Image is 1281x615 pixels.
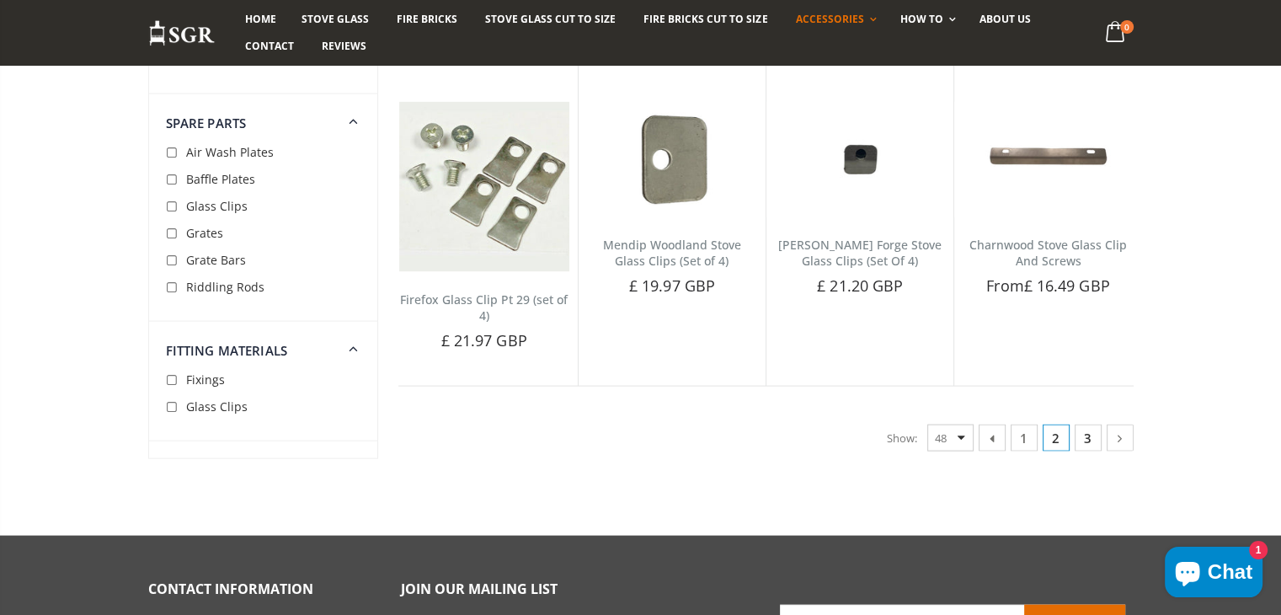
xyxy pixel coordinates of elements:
[232,33,307,60] a: Contact
[1075,425,1102,452] a: 3
[400,291,568,324] a: Firefox Glass Clip Pt 29 (set of 4)
[1011,425,1038,452] a: 1
[967,6,1043,33] a: About us
[888,6,964,33] a: How To
[186,198,248,214] span: Glass Clips
[148,580,313,598] span: Contact Information
[782,6,884,33] a: Accessories
[778,237,942,269] a: [PERSON_NAME] Forge Stove Glass Clips (Set Of 4)
[186,171,255,187] span: Baffle Plates
[186,144,274,160] span: Air Wash Plates
[817,275,903,296] span: £ 21.20 GBP
[186,398,248,414] span: Glass Clips
[166,342,288,359] span: Fitting Materials
[186,372,225,388] span: Fixings
[148,19,216,47] img: Stove Glass Replacement
[900,12,943,26] span: How To
[979,12,1031,26] span: About us
[186,279,264,295] span: Riddling Rods
[643,12,767,26] span: Fire Bricks Cut To Size
[603,237,741,269] a: Mendip Woodland Stove Glass Clips (Set of 4)
[186,225,223,241] span: Grates
[631,6,780,33] a: Fire Bricks Cut To Size
[289,6,382,33] a: Stove Glass
[245,12,276,26] span: Home
[1024,275,1110,296] span: £ 16.49 GBP
[963,102,1133,218] img: Charnwood Stove Glass Clip And Screw
[399,102,569,272] img: Firefox Glass Clip Pt 29 (set of 4)
[887,425,917,452] span: Show:
[1160,547,1268,602] inbox-online-store-chat: Shopify online store chat
[322,39,366,53] span: Reviews
[472,6,628,33] a: Stove Glass Cut To Size
[969,237,1127,269] a: Charnwood Stove Glass Clip And Screws
[795,12,863,26] span: Accessories
[1120,20,1134,34] span: 0
[587,102,757,218] img: Set of 4 Mendip Woodland glass clips
[485,12,616,26] span: Stove Glass Cut To Size
[397,12,457,26] span: Fire Bricks
[245,39,294,53] span: Contact
[302,12,369,26] span: Stove Glass
[309,33,379,60] a: Reviews
[1043,425,1070,452] span: 2
[629,275,715,296] span: £ 19.97 GBP
[166,115,247,131] span: Spare Parts
[401,580,558,598] span: Join our mailing list
[186,252,246,268] span: Grate Bars
[775,102,945,218] img: Dean Forge stove glass clips
[441,330,527,350] span: £ 21.97 GBP
[232,6,289,33] a: Home
[1098,17,1133,50] a: 0
[986,275,1109,296] span: From
[384,6,470,33] a: Fire Bricks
